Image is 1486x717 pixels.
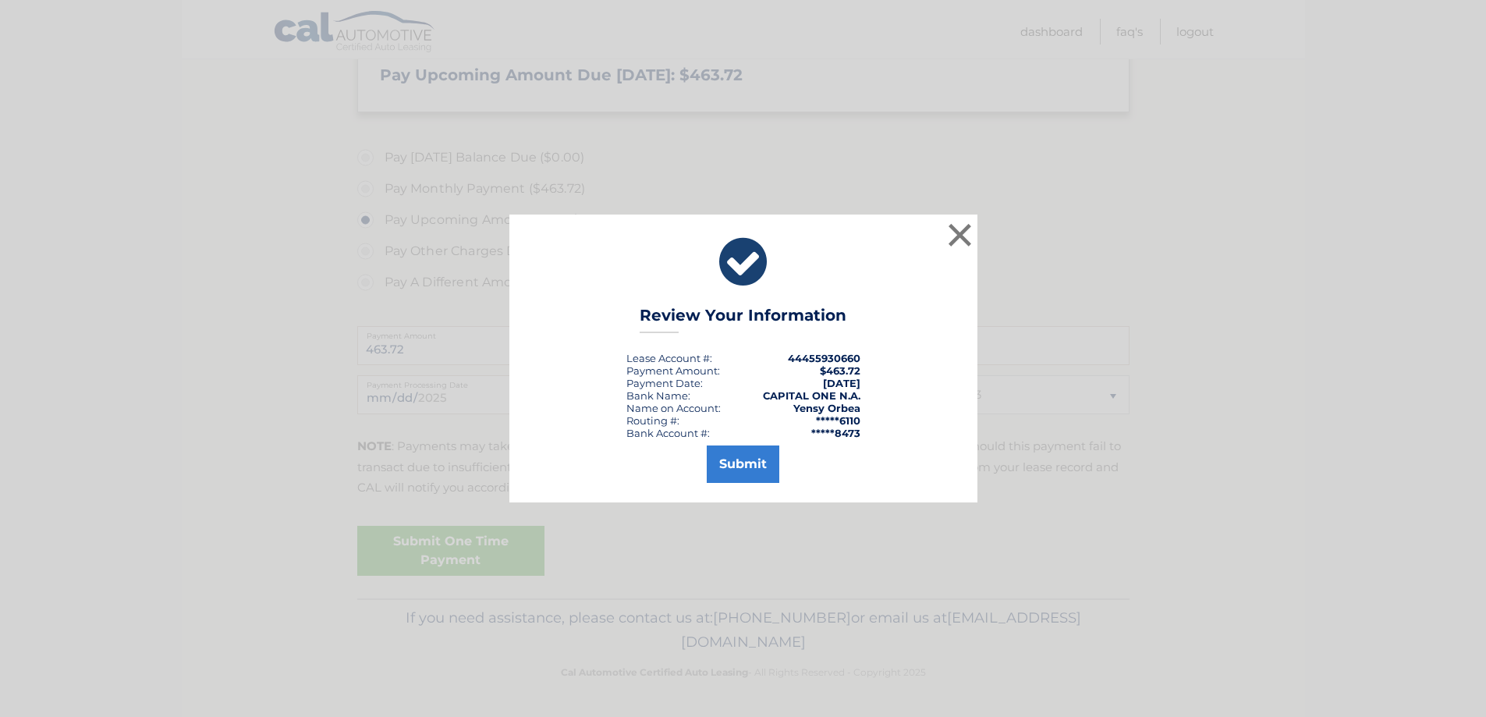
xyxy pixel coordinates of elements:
button: Submit [707,445,779,483]
div: Routing #: [626,414,679,427]
button: × [945,219,976,250]
div: : [626,377,703,389]
span: Payment Date [626,377,700,389]
div: Lease Account #: [626,352,712,364]
span: $463.72 [820,364,860,377]
strong: 44455930660 [788,352,860,364]
div: Bank Name: [626,389,690,402]
span: [DATE] [823,377,860,389]
div: Name on Account: [626,402,721,414]
div: Payment Amount: [626,364,720,377]
strong: Yensy Orbea [793,402,860,414]
h3: Review Your Information [640,306,846,333]
div: Bank Account #: [626,427,710,439]
strong: CAPITAL ONE N.A. [763,389,860,402]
